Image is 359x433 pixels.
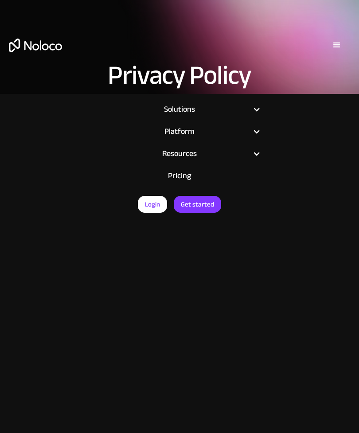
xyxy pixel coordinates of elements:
[138,196,167,213] a: Login
[90,165,269,187] a: Pricing
[90,125,269,138] div: Platform
[101,147,258,160] div: Resources
[90,103,269,116] div: Solutions
[174,196,221,213] a: Get started
[324,32,350,59] div: menu
[101,125,258,138] div: Platform
[101,103,258,116] div: Solutions
[90,147,269,160] div: Resources
[9,39,62,52] a: home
